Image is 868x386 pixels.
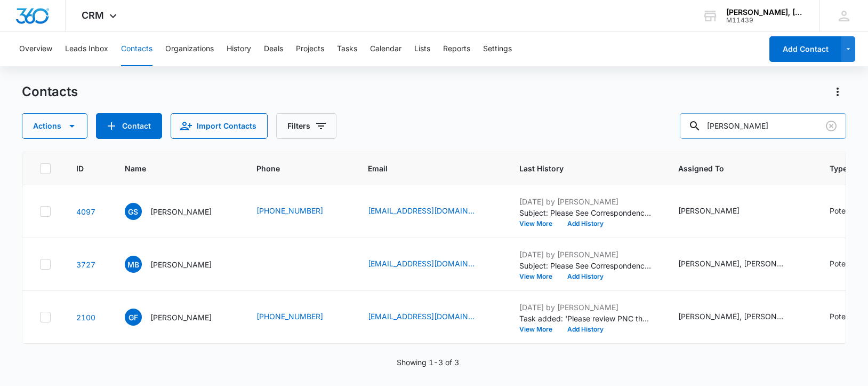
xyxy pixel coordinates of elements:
[256,262,276,275] div: Phone - 330442201342363717332053063927 - Select to Edit Field
[368,205,494,218] div: Email - gaskyles@yahoo.com - Select to Edit Field
[125,203,142,220] span: GS
[368,311,475,322] a: [EMAIL_ADDRESS][DOMAIN_NAME]
[65,32,108,66] button: Leads Inbox
[22,84,78,100] h1: Contacts
[519,313,653,324] p: Task added: 'Please review PNC that bought a used car and is having trouble with it'
[125,163,215,174] span: Name
[368,311,494,324] div: Email - gabe37369@gmail.com - Select to Edit Field
[22,113,87,139] button: Actions
[397,357,459,368] p: Showing 1-3 of 3
[519,302,653,313] p: [DATE] by [PERSON_NAME]
[368,258,475,269] a: [EMAIL_ADDRESS][DOMAIN_NAME]
[678,258,785,269] div: [PERSON_NAME], [PERSON_NAME], [PERSON_NAME]
[337,32,357,66] button: Tasks
[227,32,251,66] button: History
[726,8,804,17] div: account name
[125,256,142,273] span: MB
[519,196,653,207] p: [DATE] by [PERSON_NAME]
[519,326,560,333] button: View More
[368,205,475,216] a: [EMAIL_ADDRESS][DOMAIN_NAME]
[483,32,512,66] button: Settings
[519,207,653,218] p: Subject: Please See Correspondence from [PERSON_NAME] | [PERSON_NAME], [PERSON_NAME] & [PERSON_NA...
[560,220,611,227] button: Add History
[171,113,268,139] button: Import Contacts
[769,36,841,62] button: Add Contact
[76,163,84,174] span: ID
[296,32,324,66] button: Projects
[368,258,494,271] div: Email - gabemartinez205@gmail.com - Select to Edit Field
[76,260,95,269] a: Navigate to contact details page for Mark Blizzard
[519,220,560,227] button: View More
[150,206,212,217] p: [PERSON_NAME]
[256,205,323,216] a: [PHONE_NUMBER]
[678,205,740,216] div: [PERSON_NAME]
[264,32,283,66] button: Deals
[19,32,52,66] button: Overview
[680,113,846,139] input: Search Contacts
[519,273,560,280] button: View More
[560,273,611,280] button: Add History
[125,203,231,220] div: Name - Gabe Skyles - Select to Edit Field
[76,313,95,322] a: Navigate to contact details page for Gabe Farmer
[678,163,789,174] span: Assigned To
[165,32,214,66] button: Organizations
[443,32,470,66] button: Reports
[829,83,846,100] button: Actions
[560,326,611,333] button: Add History
[76,207,95,216] a: Navigate to contact details page for Gabe Skyles
[96,113,162,139] button: Add Contact
[678,258,804,271] div: Assigned To - Barry Abbott, Joshua Weiss, Rachel Teleis - Select to Edit Field
[256,311,323,322] a: [PHONE_NUMBER]
[276,113,336,139] button: Filters
[125,309,231,326] div: Name - Gabe Farmer - Select to Edit Field
[150,259,212,270] p: [PERSON_NAME]
[256,163,327,174] span: Phone
[414,32,430,66] button: Lists
[368,163,478,174] span: Email
[125,309,142,326] span: GF
[726,17,804,24] div: account id
[519,249,653,260] p: [DATE] by [PERSON_NAME]
[823,117,840,135] button: Clear
[678,311,785,322] div: [PERSON_NAME], [PERSON_NAME]
[370,32,401,66] button: Calendar
[256,311,342,324] div: Phone - (423) 716-7438 - Select to Edit Field
[519,260,653,271] p: Subject: Please See Correspondence from [PERSON_NAME] | [PERSON_NAME], [PERSON_NAME] & [PERSON_NA...
[125,256,231,273] div: Name - Mark Blizzard - Select to Edit Field
[678,311,804,324] div: Assigned To - Joshua Weiss, Rachel Teleis - Select to Edit Field
[121,32,152,66] button: Contacts
[678,205,759,218] div: Assigned To - Barry Abbott - Select to Edit Field
[150,312,212,323] p: [PERSON_NAME]
[519,163,637,174] span: Last History
[82,10,104,21] span: CRM
[256,205,342,218] div: Phone - (423) 544-9167 - Select to Edit Field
